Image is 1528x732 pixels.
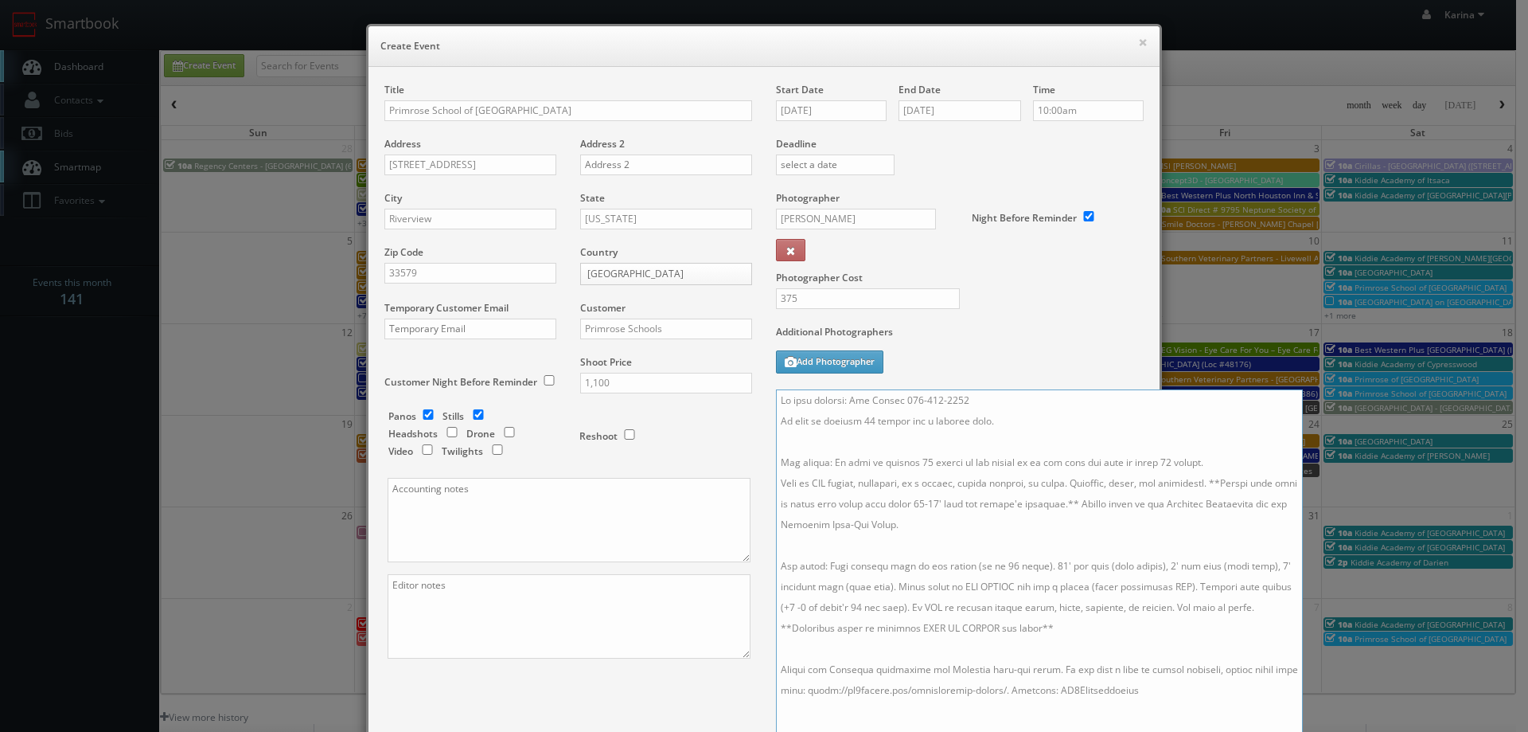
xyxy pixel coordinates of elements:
[466,427,495,440] label: Drone
[388,409,416,423] label: Panos
[580,319,752,339] input: Select a customer
[764,271,1156,284] label: Photographer Cost
[384,191,402,205] label: City
[579,429,618,443] label: Reshoot
[776,209,936,229] input: Select a photographer
[580,209,752,229] input: Select a state
[384,155,556,175] input: Address
[580,155,752,175] input: Address 2
[776,191,840,205] label: Photographer
[764,137,1156,151] label: Deadline
[384,375,537,389] label: Customer Night Before Reminder
[384,245,423,259] label: Zip Code
[776,325,1144,346] label: Additional Photographers
[580,263,752,285] a: [GEOGRAPHIC_DATA]
[384,83,404,96] label: Title
[580,373,752,393] input: Shoot Price
[384,209,556,229] input: City
[388,444,413,458] label: Video
[384,301,509,315] label: Temporary Customer Email
[776,155,895,175] input: select a date
[776,350,883,374] button: Add Photographer
[580,355,632,369] label: Shoot Price
[442,444,483,458] label: Twilights
[580,137,625,151] label: Address 2
[384,100,752,121] input: Title
[972,211,1077,225] label: Night Before Reminder
[776,288,960,309] input: Photographer Cost
[384,319,556,339] input: Temporary Email
[384,137,421,151] label: Address
[587,264,731,284] span: [GEOGRAPHIC_DATA]
[898,100,1021,121] input: select an end date
[580,301,626,315] label: Customer
[388,427,438,440] label: Headshots
[898,83,941,96] label: End Date
[776,83,824,96] label: Start Date
[1033,83,1055,96] label: Time
[380,38,1148,54] h6: Create Event
[580,191,605,205] label: State
[442,409,464,423] label: Stills
[776,100,887,121] input: select a date
[384,263,556,284] input: Zip Code
[580,245,618,259] label: Country
[1138,37,1148,48] button: ×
